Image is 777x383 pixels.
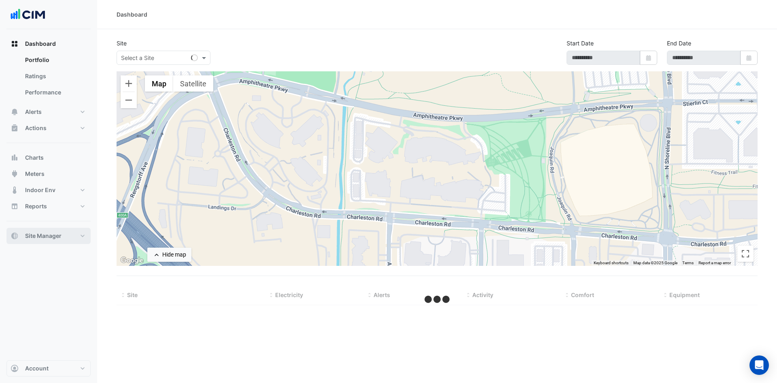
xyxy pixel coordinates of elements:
div: Open Intercom Messenger [749,355,769,375]
label: Site [117,39,127,47]
button: Reports [6,198,91,214]
app-icon: Actions [11,124,19,132]
app-icon: Meters [11,170,19,178]
span: Indoor Env [25,186,55,194]
span: Alerts [25,108,42,116]
button: Alerts [6,104,91,120]
a: Ratings [19,68,91,84]
label: End Date [667,39,691,47]
span: Equipment [669,291,700,298]
button: Dashboard [6,36,91,52]
span: Comfort [571,291,594,298]
span: Meters [25,170,45,178]
div: Hide map [162,250,186,259]
button: Actions [6,120,91,136]
app-icon: Charts [11,154,19,162]
button: Meters [6,166,91,182]
app-icon: Reports [11,202,19,210]
a: Portfolio [19,52,91,68]
app-icon: Alerts [11,108,19,116]
button: Hide map [147,248,191,262]
span: Activity [472,291,493,298]
button: Site Manager [6,228,91,244]
span: Account [25,364,49,372]
span: Dashboard [25,40,56,48]
span: Electricity [275,291,303,298]
span: Charts [25,154,44,162]
label: Start Date [567,39,594,47]
span: Alerts [374,291,390,298]
button: Zoom out [121,92,137,108]
a: Open this area in Google Maps (opens a new window) [119,255,145,266]
button: Show street map [145,75,173,92]
a: Performance [19,84,91,101]
span: Actions [25,124,47,132]
button: Show satellite imagery [173,75,213,92]
button: Charts [6,150,91,166]
button: Indoor Env [6,182,91,198]
button: Toggle fullscreen view [737,246,754,262]
span: Site Manager [25,232,62,240]
button: Keyboard shortcuts [594,260,628,266]
app-icon: Dashboard [11,40,19,48]
div: Dashboard [6,52,91,104]
img: Company Logo [10,6,46,23]
button: Zoom in [121,75,137,92]
app-icon: Indoor Env [11,186,19,194]
a: Report a map error [698,261,731,265]
span: Map data ©2025 Google [633,261,677,265]
span: Reports [25,202,47,210]
button: Account [6,360,91,377]
div: Dashboard [117,10,147,19]
span: Site [127,291,138,298]
img: Google [119,255,145,266]
app-icon: Site Manager [11,232,19,240]
a: Terms (opens in new tab) [682,261,694,265]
